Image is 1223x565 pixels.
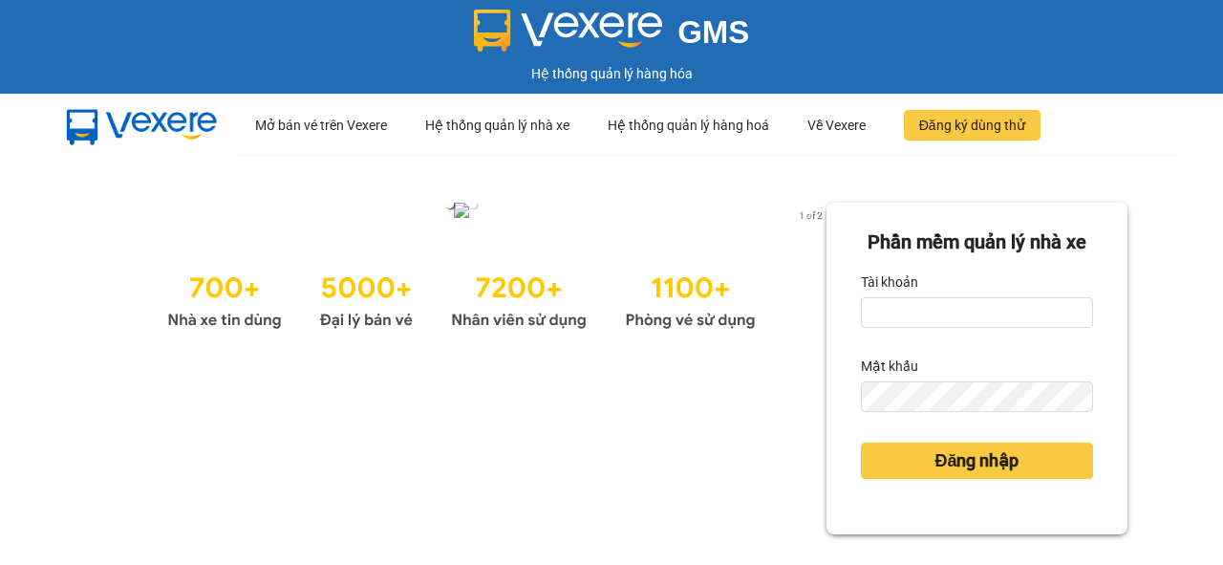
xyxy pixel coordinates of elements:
[608,95,769,156] div: Hệ thống quản lý hàng hoá
[807,95,866,156] div: Về Vexere
[861,297,1093,328] input: Tài khoản
[425,95,569,156] div: Hệ thống quản lý nhà xe
[677,14,749,50] span: GMS
[474,10,663,52] img: logo 2
[96,203,122,224] button: previous slide / item
[934,447,1019,474] span: Đăng nhập
[904,110,1041,141] button: Đăng ký dùng thử
[861,267,918,297] label: Tài khoản
[919,115,1025,136] span: Đăng ký dùng thử
[861,443,1093,479] button: Đăng nhập
[793,203,826,228] p: 1 of 2
[469,201,477,208] li: slide item 2
[474,29,750,44] a: GMS
[861,228,1093,257] div: Phần mềm quản lý nhà xe
[48,95,236,157] img: mbUUG5Q.png
[861,351,918,381] label: Mật khẩu
[800,203,826,224] button: next slide / item
[255,95,387,156] div: Mở bán vé trên Vexere
[167,262,756,335] img: Statistics.png
[861,381,1093,412] input: Mật khẩu
[5,63,1218,84] div: Hệ thống quản lý hàng hóa
[446,201,454,208] li: slide item 1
